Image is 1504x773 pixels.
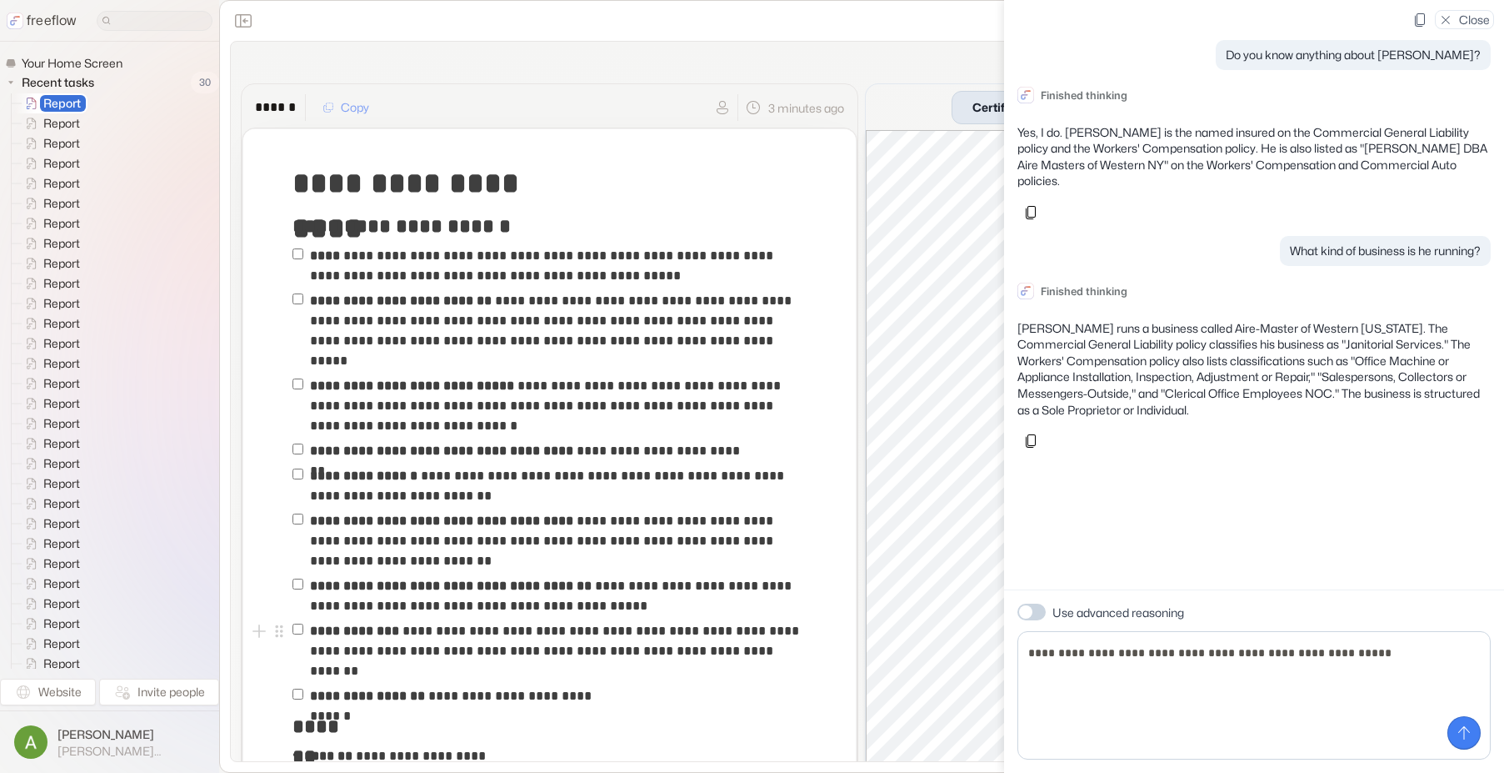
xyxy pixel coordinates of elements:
p: What kind of business is he running? [1290,243,1481,259]
a: Report [12,614,87,634]
button: Copy message [1017,199,1044,226]
span: Report [40,355,85,372]
a: Report [12,233,87,253]
span: Report [40,535,85,552]
img: profile [14,725,47,759]
span: Report [40,575,85,592]
span: Report [40,255,85,272]
span: Report [40,475,85,492]
a: Report [12,354,87,374]
button: Open block menu [269,621,289,641]
span: Report [40,395,85,412]
span: Report [40,615,85,632]
span: 30 [191,72,219,93]
button: Copy [312,94,379,121]
span: Report [40,655,85,672]
a: Report [12,334,87,354]
button: Certificate [952,91,1054,124]
span: [PERSON_NAME][EMAIL_ADDRESS] [57,744,205,759]
p: [PERSON_NAME] runs a business called Aire-Master of Western [US_STATE]. The Commercial General Li... [1017,320,1491,419]
a: Report [12,133,87,153]
button: [PERSON_NAME][PERSON_NAME][EMAIL_ADDRESS] [10,721,209,763]
span: Your Home Screen [18,55,127,72]
a: Report [12,554,87,574]
span: Report [40,275,85,292]
a: Report [12,414,87,434]
p: Use advanced reasoning [1052,604,1184,621]
span: Report [40,115,85,132]
a: Report [12,634,87,654]
span: Report [40,175,85,192]
a: Report [12,193,87,213]
p: Finished thinking [1041,283,1127,300]
span: Report [40,135,85,152]
a: Report [12,153,87,173]
p: Finished thinking [1041,87,1127,104]
a: Report [12,594,87,614]
a: Report [12,253,87,274]
p: 3 minutes ago [768,99,844,117]
a: Report [12,534,87,554]
button: Copy message [1017,428,1044,454]
a: Report [12,93,87,113]
a: Report [12,494,87,514]
span: Recent tasks [18,74,99,91]
a: Report [12,314,87,334]
a: Report [12,213,87,233]
a: Report [12,454,87,474]
span: Report [40,415,85,432]
a: freeflow [7,11,77,31]
a: Your Home Screen [5,55,129,72]
span: Report [40,195,85,212]
span: Report [40,215,85,232]
a: Report [12,654,87,674]
a: Report [12,113,87,133]
button: Add block [249,621,269,641]
a: Report [12,434,87,454]
span: Report [40,455,85,472]
span: Report [40,335,85,352]
a: Report [12,374,87,394]
span: Report [40,295,85,312]
p: freeflow [27,11,77,31]
iframe: Certificate [866,130,1482,765]
p: Yes, I do. [PERSON_NAME] is the named insured on the Commercial General Liability policy and the ... [1017,124,1491,189]
span: Report [40,555,85,572]
span: Report [40,495,85,512]
button: Close the sidebar [230,8,257,34]
span: Report [40,95,86,112]
span: [PERSON_NAME] [57,726,205,743]
a: Report [12,274,87,294]
span: Report [40,235,85,252]
a: Report [12,574,87,594]
span: Report [40,515,85,532]
a: Report [12,173,87,193]
span: Report [40,315,85,332]
p: Do you know anything about [PERSON_NAME]? [1226,47,1481,63]
a: Report [12,294,87,314]
a: Report [12,474,87,494]
button: Recent tasks [5,73,101,93]
span: Report [40,435,85,452]
button: Invite people [99,679,219,705]
span: Report [40,635,85,652]
a: Report [12,394,87,414]
button: Send message [1447,716,1481,750]
span: Report [40,155,85,172]
a: Report [12,514,87,534]
span: Report [40,595,85,612]
span: Report [40,375,85,392]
